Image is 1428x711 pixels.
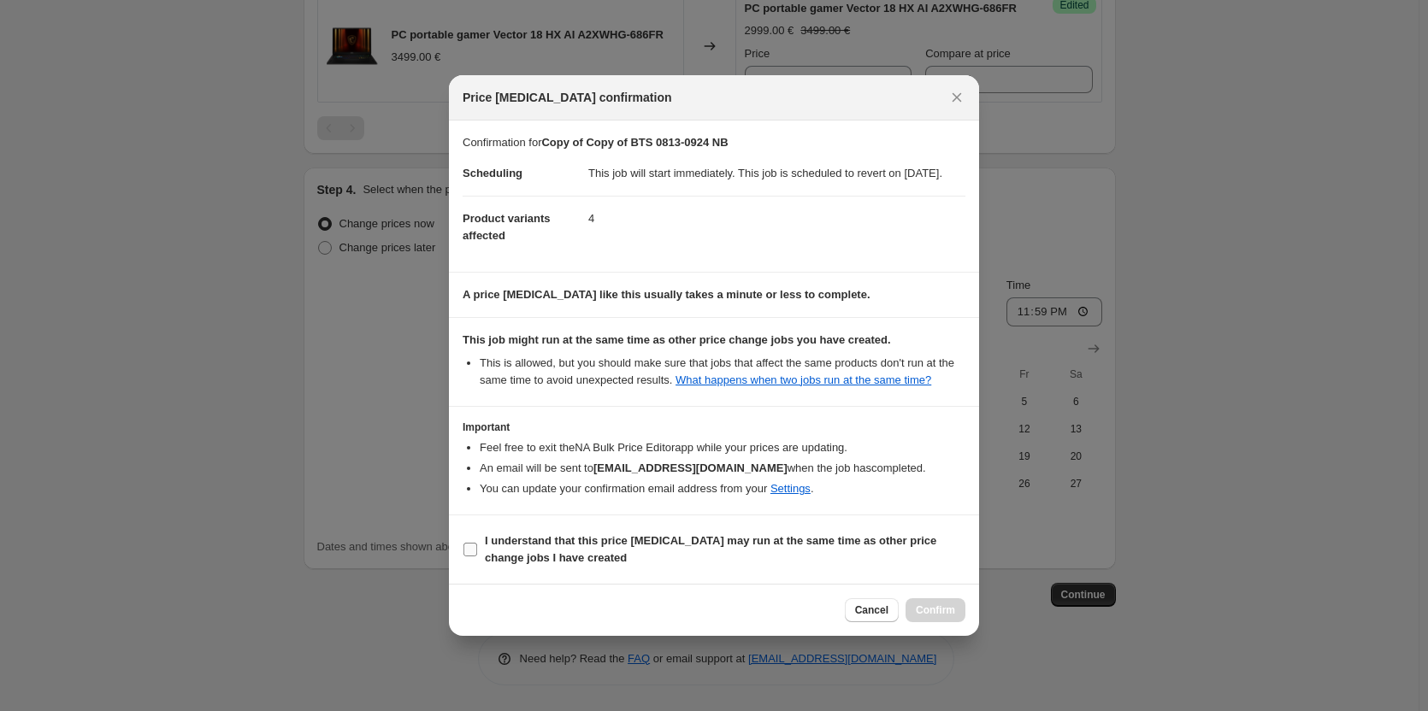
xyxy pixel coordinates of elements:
[541,136,728,149] b: Copy of Copy of BTS 0813-0924 NB
[463,333,891,346] b: This job might run at the same time as other price change jobs you have created.
[676,373,931,386] a: What happens when two jobs run at the same time?
[463,288,870,301] b: A price [MEDICAL_DATA] like this usually takes a minute or less to complete.
[945,85,969,109] button: Close
[485,534,936,564] b: I understand that this price [MEDICAL_DATA] may run at the same time as other price change jobs I...
[855,603,888,617] span: Cancel
[463,134,965,151] p: Confirmation for
[588,196,965,241] dd: 4
[480,460,965,477] li: An email will be sent to when the job has completed .
[463,89,672,106] span: Price [MEDICAL_DATA] confirmation
[770,482,811,495] a: Settings
[463,212,551,242] span: Product variants affected
[588,151,965,196] dd: This job will start immediately. This job is scheduled to revert on [DATE].
[480,480,965,497] li: You can update your confirmation email address from your .
[463,420,965,434] h3: Important
[845,598,899,622] button: Cancel
[463,167,522,179] span: Scheduling
[480,439,965,456] li: Feel free to exit the NA Bulk Price Editor app while your prices are updating.
[480,355,965,389] li: This is allowed, but you should make sure that jobs that affect the same products don ' t run at ...
[593,461,788,474] b: [EMAIL_ADDRESS][DOMAIN_NAME]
